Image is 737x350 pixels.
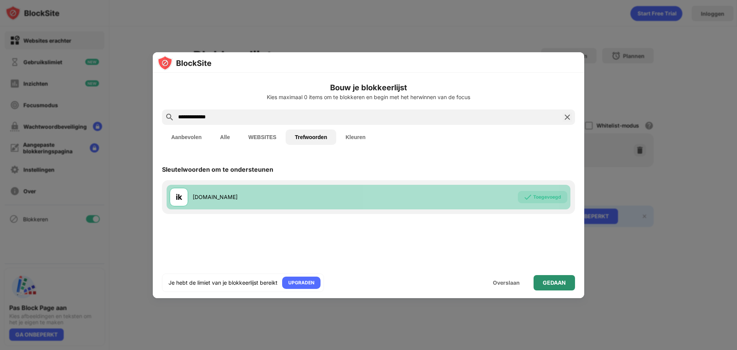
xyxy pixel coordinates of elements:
button: Trefwoorden [286,129,336,145]
font: Kies maximaal 0 items om te blokkeren en begin met het herwinnen van de focus [267,94,470,100]
font: Aanbevolen [171,134,202,140]
font: Sleutelwoorden om te ondersteunen [162,166,273,173]
font: GEDAAN [543,279,566,286]
img: zoeken-sluiten [563,113,572,122]
font: UPGRADEN [288,280,314,285]
img: search.svg [165,113,174,122]
button: Kleuren [336,129,375,145]
img: logo-blocksite.svg [157,55,212,71]
font: [DOMAIN_NAME] [193,194,238,200]
font: Kleuren [345,134,365,140]
button: Alle [211,129,239,145]
font: ik [176,192,182,202]
font: Trefwoorden [295,134,327,140]
font: WEBSITES [248,134,276,140]
button: WEBSITES [239,129,286,145]
font: Alle [220,134,230,140]
font: Je hebt de limiet van je blokkeerlijst bereikt [169,279,278,286]
button: Aanbevolen [162,129,211,145]
font: Toegevoegd [533,194,561,200]
font: Bouw je blokkeerlijst [330,83,407,92]
font: Overslaan [493,279,520,286]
